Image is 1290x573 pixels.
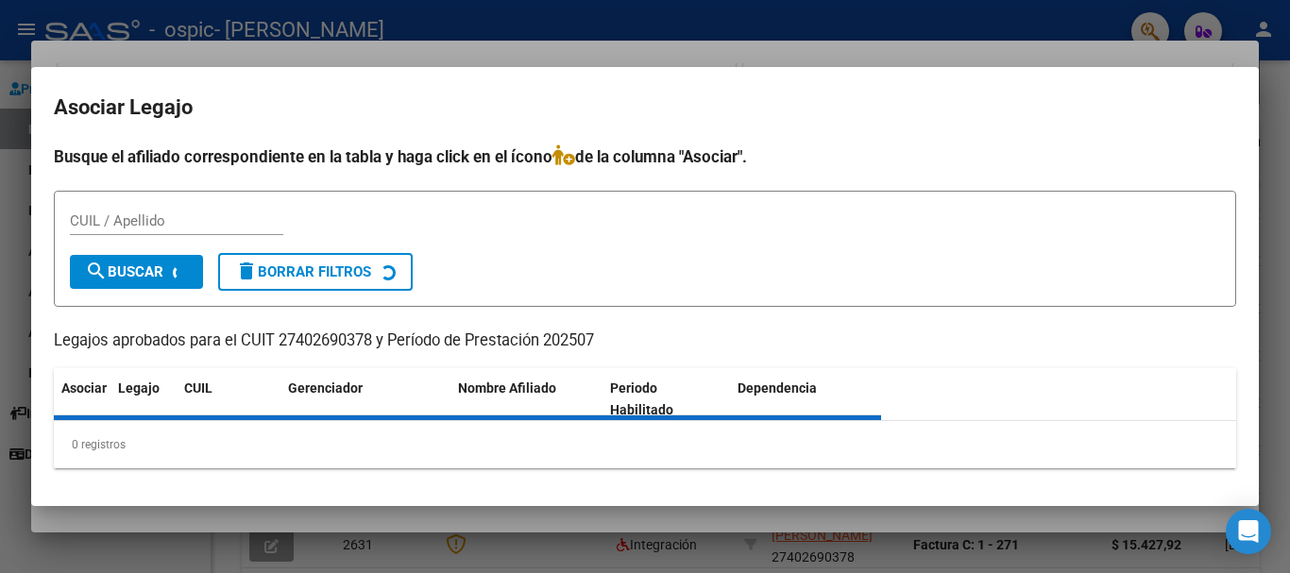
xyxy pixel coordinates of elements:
div: Open Intercom Messenger [1226,509,1271,554]
h4: Busque el afiliado correspondiente en la tabla y haga click en el ícono de la columna "Asociar". [54,144,1236,169]
div: 0 registros [54,421,1236,468]
button: Buscar [70,255,203,289]
datatable-header-cell: Periodo Habilitado [603,368,730,430]
span: Periodo Habilitado [610,380,673,417]
p: Legajos aprobados para el CUIT 27402690378 y Período de Prestación 202507 [54,329,1236,353]
span: Legajo [118,380,160,396]
datatable-header-cell: Legajo [110,368,177,430]
datatable-header-cell: Nombre Afiliado [450,368,603,430]
datatable-header-cell: Gerenciador [280,368,450,430]
span: Asociar [61,380,107,396]
mat-icon: search [85,260,108,282]
span: Dependencia [738,380,817,396]
h2: Asociar Legajo [54,90,1236,126]
span: Nombre Afiliado [458,380,556,396]
span: Borrar Filtros [235,263,371,280]
span: CUIL [184,380,212,396]
span: Buscar [85,263,163,280]
span: Gerenciador [288,380,363,396]
mat-icon: delete [235,260,258,282]
datatable-header-cell: Dependencia [730,368,882,430]
button: Borrar Filtros [218,253,413,291]
datatable-header-cell: Asociar [54,368,110,430]
datatable-header-cell: CUIL [177,368,280,430]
